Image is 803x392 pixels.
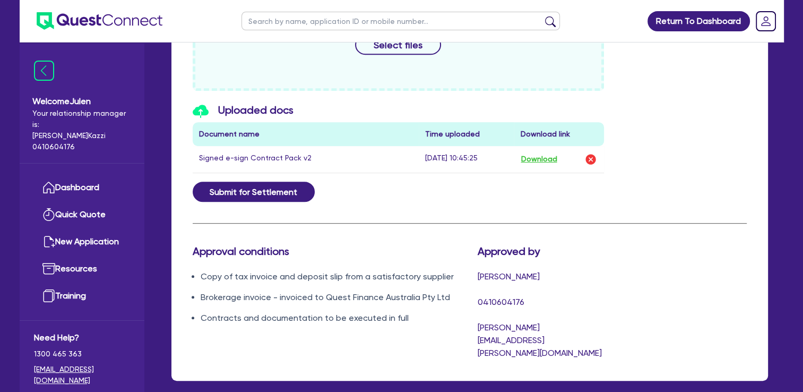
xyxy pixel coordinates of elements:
li: Brokerage invoice - invoiced to Quest Finance Australia Pty Ltd [201,291,462,304]
img: delete-icon [584,153,597,166]
a: Quick Quote [34,201,130,228]
a: Dashboard [34,174,130,201]
a: [EMAIL_ADDRESS][DOMAIN_NAME] [34,364,130,386]
h3: Approval conditions [193,245,462,258]
span: Need Help? [34,331,130,344]
button: Select files [355,35,441,55]
span: 1300 465 363 [34,348,130,360]
th: Download link [514,122,604,146]
span: Welcome Julen [32,95,132,108]
th: Time uploaded [419,122,514,146]
a: Training [34,283,130,310]
li: Copy of tax invoice and deposit slip from a satisfactory supplier [201,270,462,283]
span: Your relationship manager is: [PERSON_NAME] Kazzi 0410604176 [32,108,132,152]
span: [PERSON_NAME][EMAIL_ADDRESS][PERSON_NAME][DOMAIN_NAME] [478,322,602,358]
a: New Application [34,228,130,255]
a: Return To Dashboard [647,11,750,31]
a: Resources [34,255,130,283]
li: Contracts and documentation to be executed in full [201,312,462,325]
img: quick-quote [42,208,55,221]
img: icon-menu-close [34,61,54,81]
img: new-application [42,235,55,248]
a: Dropdown toggle [752,7,780,35]
img: resources [42,262,55,275]
h3: Approved by [478,245,604,258]
button: Download [520,152,557,166]
button: Submit for Settlement [193,182,315,202]
td: [DATE] 10:45:25 [419,146,514,173]
td: Signed e-sign Contract Pack v2 [193,146,419,173]
img: quest-connect-logo-blue [37,12,162,30]
h3: Uploaded docs [193,104,605,118]
span: [PERSON_NAME] [478,271,540,282]
img: training [42,289,55,302]
th: Document name [193,122,419,146]
span: 0410604176 [478,297,524,307]
input: Search by name, application ID or mobile number... [241,12,560,30]
img: icon-upload [193,105,209,118]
